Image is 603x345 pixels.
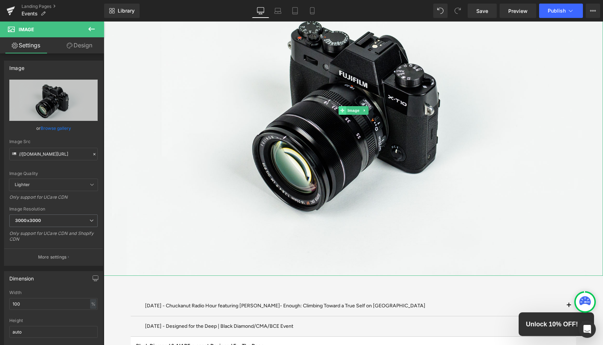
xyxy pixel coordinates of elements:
[9,61,24,71] div: Image
[9,231,98,247] div: Only support for UCare CDN and Shopify CDN
[118,8,135,14] span: Library
[9,171,98,176] div: Image Quality
[286,4,304,18] a: Tablet
[508,7,528,15] span: Preview
[304,4,321,18] a: Mobile
[41,300,458,309] p: [DATE] - Designed for the Deep | Black Diamond/CMA/BCE Event
[579,321,596,338] div: Open Intercom Messenger
[9,139,98,144] div: Image Src
[450,4,465,18] button: Redo
[104,4,140,18] a: New Library
[4,249,103,265] button: More settings
[9,194,98,205] div: Only support for UCare CDN
[9,290,98,295] div: Width
[19,27,34,32] span: Image
[9,124,98,132] div: or
[257,85,265,93] a: Expand / Collapse
[15,182,30,187] b: Lighter
[22,4,104,9] a: Landing Pages
[252,4,269,18] a: Desktop
[38,254,67,260] p: More settings
[32,321,160,327] span: Black Diamond & AIARE present Designed For The Deep
[586,4,600,18] button: More
[22,11,38,16] span: Events
[539,4,583,18] button: Publish
[9,207,98,212] div: Image Resolution
[9,271,34,282] div: Dimension
[242,85,257,93] span: Image
[9,298,98,310] input: auto
[548,8,566,14] span: Publish
[53,37,106,53] a: Design
[9,148,98,160] input: Link
[41,122,71,134] a: Browse gallery
[9,326,98,338] input: auto
[9,318,98,323] div: Height
[476,7,488,15] span: Save
[90,299,97,309] div: %
[500,4,536,18] a: Preview
[269,4,286,18] a: Laptop
[433,4,448,18] button: Undo
[15,218,41,223] b: 3000x3000
[41,280,458,289] p: [DATE] - Chuckanut Radio Hour featuring [PERSON_NAME]- Enough: Climbing Toward a True Self on [GE...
